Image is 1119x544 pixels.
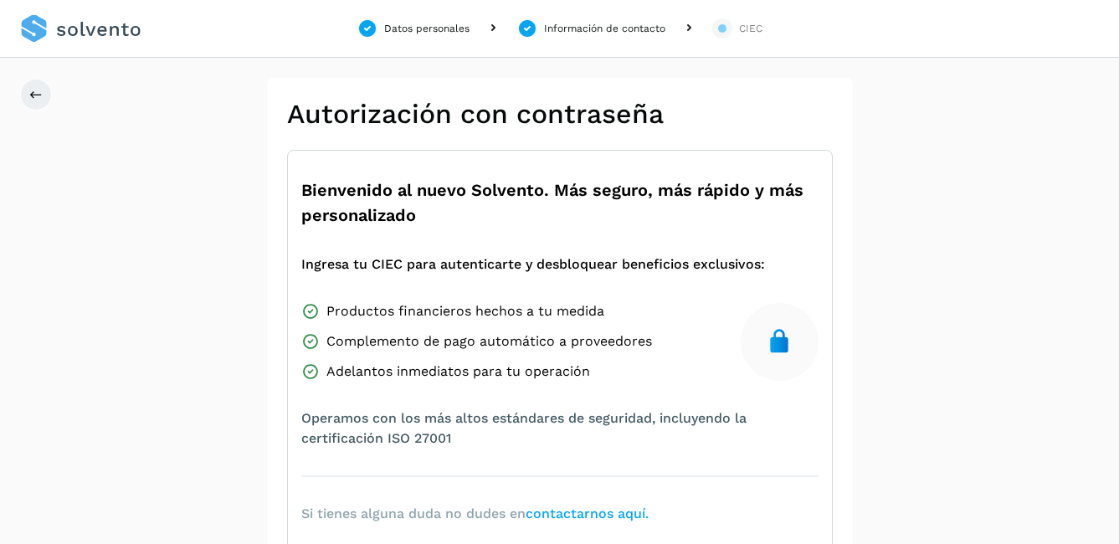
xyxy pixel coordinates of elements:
span: Ingresa tu CIEC para autenticarte y desbloquear beneficios exclusivos: [301,254,765,275]
h2: Autorización con contraseña [287,98,833,130]
span: Operamos con los más altos estándares de seguridad, incluyendo la certificación ISO 27001 [301,408,819,449]
a: contactarnos aquí. [526,506,649,521]
img: secure [766,328,793,355]
div: Datos personales [384,21,470,36]
span: Bienvenido al nuevo Solvento. Más seguro, más rápido y más personalizado [301,177,819,228]
div: Información de contacto [544,21,665,36]
span: Productos financieros hechos a tu medida [326,301,604,321]
span: Adelantos inmediatos para tu operación [326,362,590,382]
span: Complemento de pago automático a proveedores [326,331,652,352]
div: CIEC [739,21,762,36]
span: Si tienes alguna duda no dudes en [301,504,649,524]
